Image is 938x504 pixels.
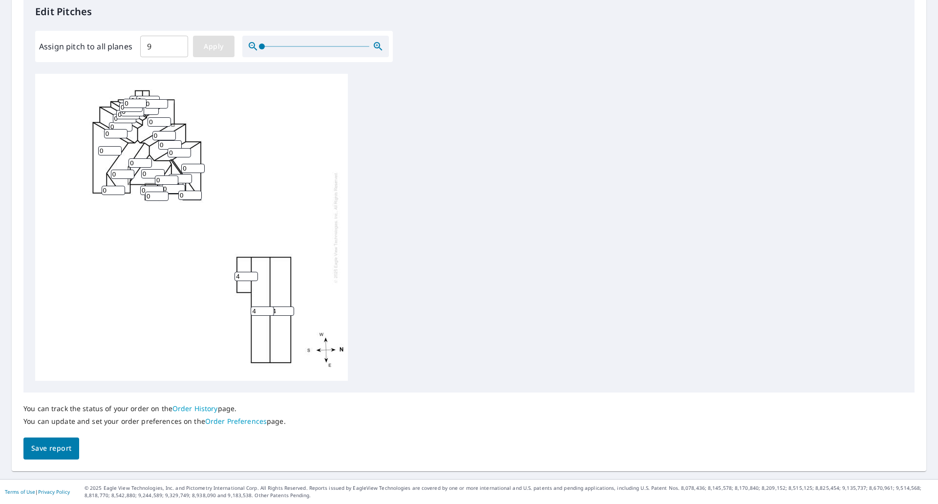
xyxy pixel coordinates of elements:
[140,33,188,60] input: 00.0
[5,488,35,495] a: Terms of Use
[172,404,218,413] a: Order History
[23,404,286,413] p: You can track the status of your order on the page.
[205,416,267,426] a: Order Preferences
[201,41,227,53] span: Apply
[39,41,132,52] label: Assign pitch to all planes
[38,488,70,495] a: Privacy Policy
[23,438,79,460] button: Save report
[193,36,234,57] button: Apply
[5,489,70,495] p: |
[85,484,933,499] p: © 2025 Eagle View Technologies, Inc. and Pictometry International Corp. All Rights Reserved. Repo...
[23,417,286,426] p: You can update and set your order preferences on the page.
[35,4,903,19] p: Edit Pitches
[31,442,71,455] span: Save report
